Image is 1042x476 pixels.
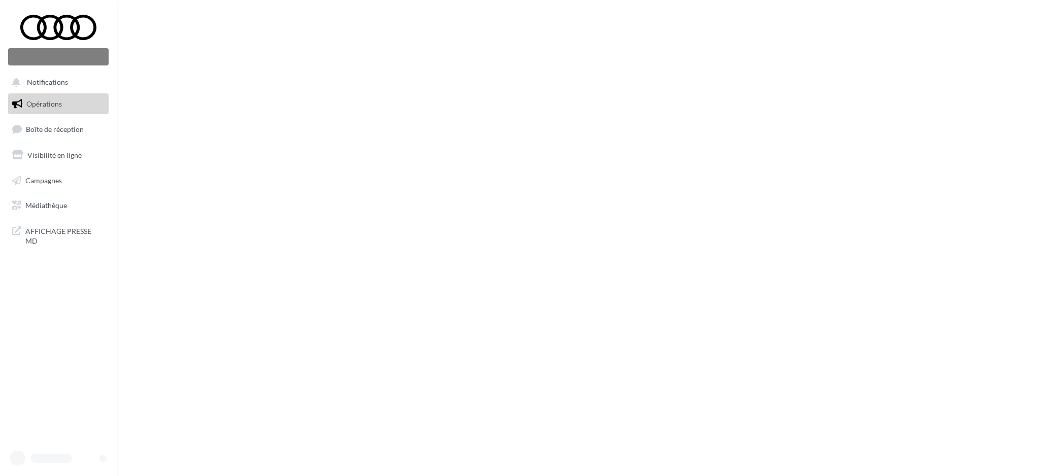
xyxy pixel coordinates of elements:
a: Opérations [6,93,111,115]
a: AFFICHAGE PRESSE MD [6,220,111,250]
a: Campagnes [6,170,111,191]
span: Visibilité en ligne [27,151,82,159]
span: Notifications [27,78,68,87]
span: Campagnes [25,176,62,184]
span: Opérations [26,99,62,108]
span: AFFICHAGE PRESSE MD [25,224,105,246]
span: Boîte de réception [26,125,84,133]
a: Boîte de réception [6,118,111,140]
div: Nouvelle campagne [8,48,109,65]
span: Médiathèque [25,201,67,210]
a: Visibilité en ligne [6,145,111,166]
a: Médiathèque [6,195,111,216]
